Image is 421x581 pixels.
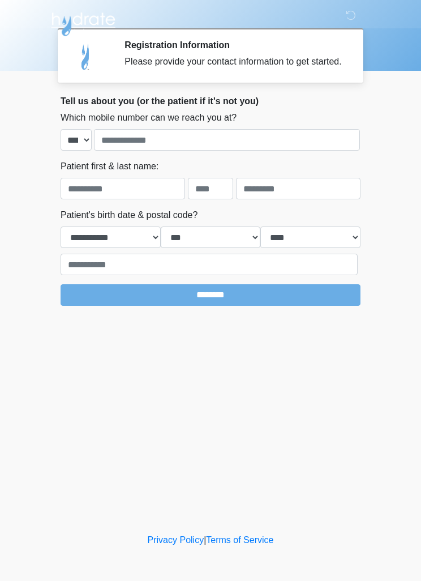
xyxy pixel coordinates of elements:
img: Hydrate IV Bar - Chandler Logo [49,8,117,37]
img: Agent Avatar [69,40,103,74]
a: Terms of Service [206,535,273,545]
label: Patient's birth date & postal code? [61,208,197,222]
div: Please provide your contact information to get started. [124,55,343,69]
label: Which mobile number can we reach you at? [61,111,237,125]
a: Privacy Policy [148,535,204,545]
label: Patient first & last name: [61,160,158,173]
h2: Tell us about you (or the patient if it's not you) [61,96,360,106]
a: | [204,535,206,545]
